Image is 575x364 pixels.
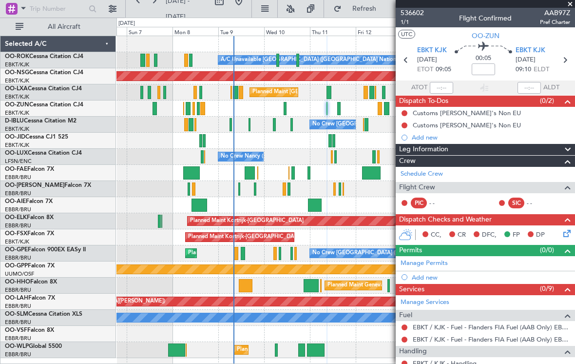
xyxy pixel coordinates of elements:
[190,214,304,228] div: Planned Maint Kortrijk-[GEOGRAPHIC_DATA]
[401,8,424,18] span: 536602
[5,166,27,172] span: OO-FAE
[5,327,54,333] a: OO-VSFFalcon 8X
[399,96,448,107] span: Dispatch To-Dos
[508,198,524,208] div: SIC
[188,246,364,261] div: Planned Maint [GEOGRAPHIC_DATA] ([GEOGRAPHIC_DATA] National)
[431,230,441,240] span: CC,
[327,278,408,293] div: Planned Maint Geneva (Cointrin)
[5,247,86,253] a: OO-GPEFalcon 900EX EASy II
[5,54,29,60] span: OO-ROK
[5,311,82,317] a: OO-SLMCessna Citation XLS
[5,303,31,310] a: EBBR/BRU
[5,174,31,181] a: EBBR/BRU
[5,206,31,213] a: EBBR/BRU
[5,109,29,117] a: EBKT/KJK
[411,83,427,93] span: ATOT
[5,222,31,229] a: EBBR/BRU
[188,230,302,244] div: Planned Maint Kortrijk-[GEOGRAPHIC_DATA]
[5,142,29,149] a: EBKT/KJK
[516,55,536,65] span: [DATE]
[221,53,402,67] div: A/C Unavailable [GEOGRAPHIC_DATA] ([GEOGRAPHIC_DATA] National)
[5,263,55,269] a: OO-GPPFalcon 7X
[127,27,172,36] div: Sun 7
[459,13,512,23] div: Flight Confirmed
[399,346,427,357] span: Handling
[5,319,31,326] a: EBBR/BRU
[5,344,29,349] span: OO-WLP
[118,20,135,28] div: [DATE]
[5,270,34,278] a: UUMO/OSF
[413,121,521,129] div: Customs [PERSON_NAME]'s Non EU
[329,1,387,17] button: Refresh
[5,102,29,108] span: OO-ZUN
[399,144,448,155] span: Leg Information
[5,86,82,92] a: OO-LXACessna Citation CJ4
[5,134,25,140] span: OO-JID
[5,158,32,165] a: LFSN/ENC
[417,46,447,56] span: EBKT KJK
[172,27,218,36] div: Mon 8
[5,215,27,221] span: OO-ELK
[5,61,29,68] a: EBKT/KJK
[401,169,443,179] a: Schedule Crew
[264,27,310,36] div: Wed 10
[482,230,497,240] span: DFC,
[516,65,531,75] span: 09:10
[401,298,449,307] a: Manage Services
[5,238,29,245] a: EBKT/KJK
[411,198,427,208] div: PIC
[310,27,356,36] div: Thu 11
[221,149,279,164] div: No Crew Nancy (Essey)
[540,245,554,255] span: (0/0)
[399,245,422,256] span: Permits
[5,86,28,92] span: OO-LXA
[401,18,424,26] span: 1/1
[5,351,31,358] a: EBBR/BRU
[5,134,68,140] a: OO-JIDCessna CJ1 525
[5,215,54,221] a: OO-ELKFalcon 8X
[398,30,415,39] button: UTC
[5,335,31,342] a: EBBR/BRU
[540,8,570,18] span: AAB97Z
[5,344,62,349] a: OO-WLPGlobal 5500
[5,199,53,204] a: OO-AIEFalcon 7X
[5,295,55,301] a: OO-LAHFalcon 7X
[5,311,28,317] span: OO-SLM
[534,65,549,75] span: ELDT
[476,54,491,63] span: 00:05
[413,335,570,344] a: EBKT / KJK - Fuel - Flanders FIA Fuel (AAB Only) EBKT / KJK
[5,247,28,253] span: OO-GPE
[5,182,91,188] a: OO-[PERSON_NAME]Falcon 7X
[5,295,28,301] span: OO-LAH
[5,150,28,156] span: OO-LUX
[5,54,83,60] a: OO-ROKCessna Citation CJ4
[513,230,520,240] span: FP
[356,27,402,36] div: Fri 12
[412,273,570,282] div: Add new
[5,231,27,237] span: OO-FSX
[399,156,416,167] span: Crew
[436,65,451,75] span: 09:05
[5,93,29,101] a: EBKT/KJK
[540,18,570,26] span: Pref Charter
[543,83,559,93] span: ALDT
[5,150,82,156] a: OO-LUXCessna Citation CJ4
[5,231,54,237] a: OO-FSXFalcon 7X
[5,263,28,269] span: OO-GPP
[430,82,453,94] input: --:--
[5,77,29,84] a: EBKT/KJK
[429,199,451,207] div: - -
[5,125,29,133] a: EBKT/KJK
[399,182,435,193] span: Flight Crew
[5,279,57,285] a: OO-HHOFalcon 8X
[5,327,27,333] span: OO-VSF
[458,230,466,240] span: CR
[401,259,448,268] a: Manage Permits
[417,65,433,75] span: ETOT
[30,1,86,16] input: Trip Number
[412,133,570,142] div: Add new
[399,214,492,225] span: Dispatch Checks and Weather
[5,279,30,285] span: OO-HHO
[25,23,103,30] span: All Aircraft
[472,31,499,41] span: OO-ZUN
